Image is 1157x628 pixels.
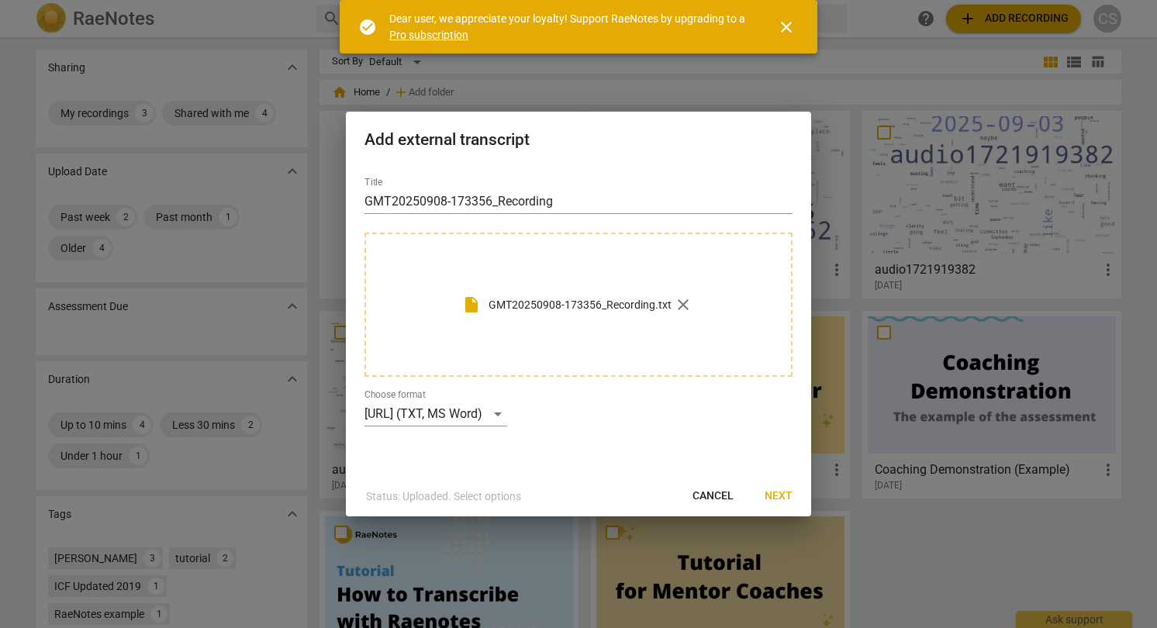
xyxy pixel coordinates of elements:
button: Next [752,482,805,510]
div: [URL] (TXT, MS Word) [364,402,507,426]
span: insert_drive_file [462,295,481,314]
button: Cancel [680,482,746,510]
span: Next [765,488,793,504]
span: close [674,295,692,314]
button: Close [768,9,805,46]
p: Status: Uploaded. Select options [366,488,521,505]
p: GMT20250908-173356_Recording.txt [489,297,672,313]
div: Dear user, we appreciate your loyalty! Support RaeNotes by upgrading to a [389,11,749,43]
span: check_circle [358,18,377,36]
span: Cancel [692,488,734,504]
span: close [777,18,796,36]
h2: Add external transcript [364,130,793,150]
label: Title [364,178,382,188]
label: Choose format [364,391,426,400]
a: Pro subscription [389,29,468,41]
